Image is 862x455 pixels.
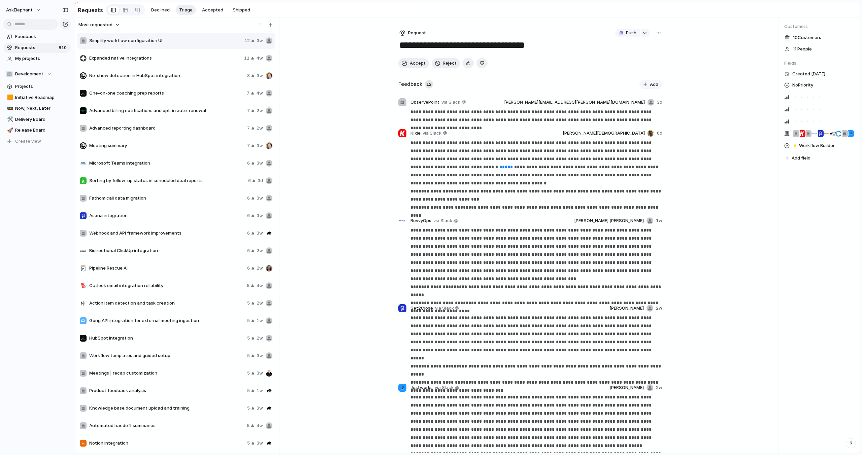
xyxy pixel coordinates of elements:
[504,99,645,106] span: [PERSON_NAME][EMAIL_ADDRESS][PERSON_NAME][DOMAIN_NAME]
[421,129,448,137] a: via Slack
[247,142,250,149] span: 7
[78,22,112,28] span: Most requested
[78,6,103,14] h2: Requests
[256,422,263,429] span: 4w
[258,177,263,184] span: 3d
[247,370,250,377] span: 5
[257,195,263,202] span: 3w
[247,282,250,289] span: 5
[784,23,854,30] span: Customers
[257,125,263,132] span: 2w
[257,265,263,272] span: 2w
[257,107,263,114] span: 2w
[15,55,68,62] span: My projects
[3,125,71,135] a: 🚀Release Board
[398,80,422,88] h2: Feedback
[15,116,68,123] span: Delivery Board
[89,387,244,394] span: Product feedback analysis
[89,90,244,97] span: One-on-one coaching prep reports
[89,107,244,114] span: Advanced billing notifications and opt-in auto-renewal
[89,335,244,342] span: HubSpot integration
[3,32,71,42] a: Feedback
[15,138,41,145] span: Create view
[793,34,821,41] span: 10 Customer s
[3,5,44,15] button: AskElephant
[247,195,250,202] span: 6
[89,142,244,149] span: Meeting summary
[3,114,71,125] a: 🛠️Delivery Board
[89,195,244,202] span: Fathom call data migration
[89,300,244,307] span: Action item detection and task creation
[257,352,263,359] span: 3w
[257,212,263,219] span: 3w
[247,230,250,237] span: 6
[6,71,13,77] div: 🏢
[443,60,457,67] span: Reject
[244,37,250,44] span: 12
[15,94,68,101] span: Initiative Roadmap
[792,155,810,162] span: Add field
[89,370,244,377] span: Meetings | recap customization
[792,71,825,77] span: Created [DATE]
[257,142,263,149] span: 3w
[257,387,263,394] span: 1w
[425,80,433,89] span: 12
[3,54,71,64] a: My projects
[148,5,173,15] button: Declined
[89,55,241,62] span: Expanded native integrations
[89,352,244,359] span: Workflow templates and guided setup
[3,93,71,103] a: 🟧Initiative Roadmap
[256,282,263,289] span: 4w
[247,107,250,114] span: 7
[441,99,460,106] span: via Slack
[233,7,250,13] span: Shipped
[784,154,811,163] button: Add field
[257,440,263,447] span: 3w
[244,55,250,62] span: 11
[15,83,68,90] span: Projects
[247,265,250,272] span: 6
[248,177,251,184] span: 6
[247,212,250,219] span: 6
[650,81,658,88] span: Add
[609,384,644,391] span: [PERSON_NAME]
[247,317,250,324] span: 5
[639,80,662,89] button: Add
[574,217,644,224] span: [PERSON_NAME] [PERSON_NAME]
[6,105,13,112] button: 🚥
[609,305,644,312] span: [PERSON_NAME]
[199,5,227,15] button: Accepted
[89,265,244,272] span: Pipeline Rescue AI
[432,58,460,68] button: Reject
[257,335,263,342] span: 2w
[247,300,250,307] span: 5
[247,422,250,429] span: 5
[89,177,245,184] span: Sorting by follow-up status in scheduled deal reports
[247,90,250,97] span: 7
[256,90,263,97] span: 4w
[410,217,431,224] span: RevvyOps
[179,7,193,13] span: Triage
[7,127,12,134] div: 🚀
[656,305,662,312] span: 2w
[3,103,71,113] a: 🚥Now, Next, Later
[89,247,244,254] span: Bidirectional ClickUp integration
[151,7,170,13] span: Declined
[247,335,250,342] span: 5
[15,33,68,40] span: Feedback
[247,387,250,394] span: 5
[7,105,12,112] div: 🚥
[793,46,812,53] span: 11 People
[15,127,68,134] span: Release Board
[89,212,244,219] span: Asana integration
[247,440,250,447] span: 5
[257,160,263,167] span: 3w
[6,94,13,101] button: 🟧
[176,5,196,15] button: Triage
[257,317,263,324] span: 1w
[247,72,250,79] span: 8
[657,130,662,137] span: 6d
[15,44,57,51] span: Requests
